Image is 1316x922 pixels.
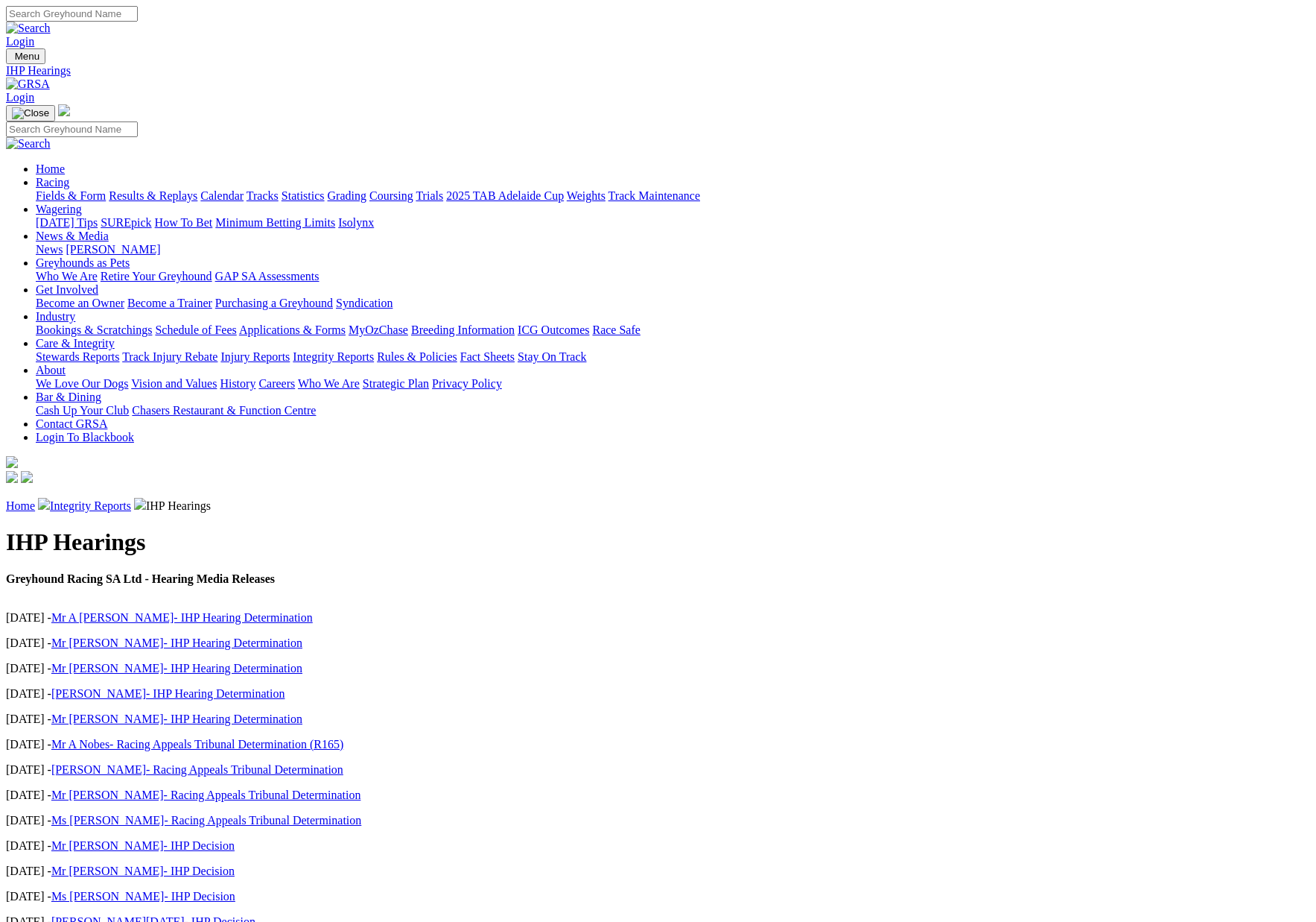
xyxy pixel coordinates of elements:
img: twitter.svg [21,471,33,483]
img: logo-grsa-white.png [6,456,18,468]
a: Mr [PERSON_NAME]- IHP Hearing Determination [51,713,302,725]
a: Wagering [36,203,82,215]
strong: Greyhound Racing SA Ltd - Hearing Media Releases [6,572,275,585]
p: [DATE] - [6,865,1310,878]
p: [DATE] - [6,839,1310,853]
a: Careers [258,377,295,390]
p: [DATE] - [6,713,1310,726]
a: Chasers Restaurant & Function Centre [132,404,316,417]
button: Toggle navigation [6,105,55,121]
a: Mr [PERSON_NAME]- Racing Appeals Tribunal Determination [51,789,361,801]
p: [DATE] - [6,738,1310,751]
a: Purchasing a Greyhound [215,297,333,309]
a: SUREpick [101,216,151,229]
a: Tracks [247,189,279,202]
a: Mr [PERSON_NAME]- IHP Decision [51,839,235,852]
a: Retire Your Greyhound [101,270,212,282]
img: facebook.svg [6,471,18,483]
a: Login To Blackbook [36,431,134,443]
input: Search [6,121,138,137]
p: IHP Hearings [6,498,1310,513]
a: Vision and Values [131,377,217,390]
a: Home [36,162,65,175]
p: [DATE] - [6,890,1310,903]
a: News & Media [36,230,109,242]
a: How To Bet [155,216,213,229]
a: Who We Are [36,270,98,282]
img: Search [6,137,51,151]
img: chevron-right.svg [38,498,50,510]
div: About [36,377,1310,391]
span: Menu [15,51,39,62]
a: Integrity Reports [50,499,131,512]
p: [DATE] - [6,763,1310,777]
a: Grading [328,189,366,202]
img: GRSA [6,78,50,91]
a: Login [6,91,34,104]
a: Ms [PERSON_NAME]- Racing Appeals Tribunal Determination [51,814,361,827]
a: Schedule of Fees [155,323,236,336]
a: Breeding Information [411,323,515,336]
a: Fields & Form [36,189,106,202]
a: Strategic Plan [363,377,429,390]
a: Care & Integrity [36,337,115,350]
a: [PERSON_NAME]- Racing Appeals Tribunal Determination [51,763,343,776]
a: Trials [416,189,443,202]
div: News & Media [36,243,1310,256]
a: Login [6,35,34,48]
a: GAP SA Assessments [215,270,320,282]
p: [DATE] - [6,687,1310,701]
a: Who We Are [298,377,360,390]
a: Bookings & Scratchings [36,323,152,336]
a: Racing [36,176,69,189]
a: ICG Outcomes [518,323,589,336]
a: Home [6,499,35,512]
a: Track Injury Rebate [122,350,217,363]
a: History [220,377,255,390]
a: IHP Hearings [6,64,1310,78]
a: Mr [PERSON_NAME]- IHP Hearing Determination [51,637,302,649]
a: Coursing [369,189,413,202]
a: Greyhounds as Pets [36,256,130,269]
a: Isolynx [338,216,374,229]
a: Stewards Reports [36,350,119,363]
div: Industry [36,323,1310,337]
a: Bar & Dining [36,391,101,403]
p: [DATE] - [6,789,1310,802]
a: [PERSON_NAME]- IHP Hearing Determination [51,687,285,700]
div: Get Involved [36,297,1310,310]
a: [DATE] Tips [36,216,98,229]
a: Track Maintenance [608,189,700,202]
input: Search [6,6,138,22]
a: Syndication [336,297,392,309]
a: Statistics [282,189,325,202]
div: Bar & Dining [36,404,1310,417]
a: Injury Reports [220,350,290,363]
a: We Love Our Dogs [36,377,128,390]
a: Privacy Policy [432,377,502,390]
a: Applications & Forms [239,323,346,336]
h1: IHP Hearings [6,528,1310,556]
a: Results & Replays [109,189,197,202]
a: [PERSON_NAME] [66,243,160,256]
a: Calendar [200,189,244,202]
div: Wagering [36,216,1310,230]
a: Stay On Track [518,350,586,363]
a: Mr A [PERSON_NAME]- IHP Hearing Determination [51,611,313,624]
a: Minimum Betting Limits [215,216,335,229]
p: [DATE] - [6,662,1310,675]
div: Greyhounds as Pets [36,270,1310,283]
p: [DATE] - [6,814,1310,827]
a: Mr [PERSON_NAME]- IHP Hearing Determination [51,662,302,675]
a: Ms [PERSON_NAME]- IHP Decision [51,890,235,903]
a: Cash Up Your Club [36,404,129,417]
div: Care & Integrity [36,350,1310,364]
a: Contact GRSA [36,417,107,430]
a: News [36,243,63,256]
a: Mr A Nobes- Racing Appeals Tribunal Determination (R165) [51,738,343,751]
a: Weights [567,189,605,202]
a: Become an Owner [36,297,124,309]
a: MyOzChase [349,323,408,336]
a: About [36,364,66,376]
